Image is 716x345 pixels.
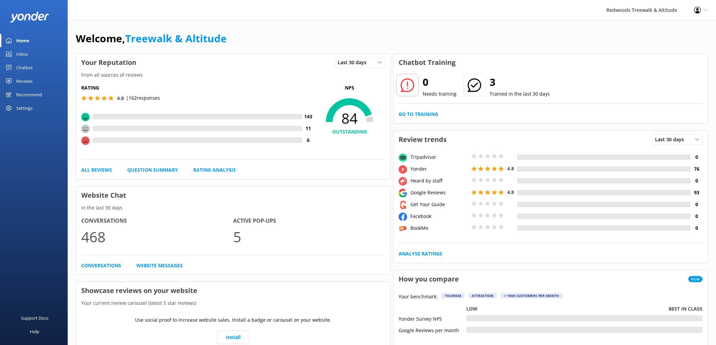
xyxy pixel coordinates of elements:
[688,276,702,282] span: New
[16,88,42,101] div: Recommend
[136,262,183,269] a: Website Messages
[399,315,466,321] div: Yonder Survey NPS
[501,293,562,298] div: > 1000 customers per month
[468,293,497,298] div: Attraction
[217,330,249,344] a: Install
[423,90,456,98] p: Needs training
[490,74,550,90] h2: 3
[302,137,314,144] h4: 6
[490,90,550,98] p: Trained in the last 30 days
[10,11,49,23] img: yonder-white-logo.png
[442,293,464,298] div: Tourism
[76,30,227,47] h1: Welcome,
[409,177,470,184] div: Heard by staff
[691,189,702,196] h4: 93
[117,95,124,101] span: 4.8
[314,110,385,127] span: 84
[314,128,385,135] h4: OUTSTANDING
[314,84,385,92] p: NPS
[81,166,112,174] a: All Reviews
[302,125,314,132] h4: 11
[233,225,385,248] p: 5
[399,110,438,118] a: Go to Training
[466,305,477,313] p: Low
[409,224,470,232] div: BookMe
[691,213,702,220] h4: 0
[81,225,233,248] p: 468
[302,113,314,120] h4: 143
[394,270,464,288] h3: How you compare
[81,217,233,225] h4: Conversations
[16,101,32,115] div: Settings
[233,217,385,225] h4: Active Pop-ups
[76,71,390,79] p: From all sources of reviews
[76,299,390,307] p: Your current review carousel (latest 5 star reviews)
[691,165,702,173] h4: 76
[81,84,314,92] h5: Rating
[691,201,702,208] h4: 0
[193,166,236,174] a: Rating Analysis
[691,153,702,161] h4: 0
[16,61,33,74] div: Chatbot
[21,311,48,325] div: Support Docs
[30,325,39,338] div: Help
[409,189,470,196] div: Google Reviews
[409,153,470,161] div: Tripadvisor
[409,201,470,208] div: Get Your Guide
[135,316,331,324] p: Use social proof to increase website sales. Install a badge or carousel on your website.
[655,136,688,143] span: Last 30 days
[507,165,514,172] span: 4.8
[76,187,390,204] h3: Website Chat
[126,94,160,102] p: | 162 responses
[409,213,470,220] div: Facebook
[76,54,141,71] h3: Your Reputation
[399,250,442,257] a: Analyse Ratings
[394,131,452,148] h3: Review trends
[81,262,121,269] a: Conversations
[399,327,466,333] div: Google Reviews per month
[399,293,438,301] p: Your benchmark:
[409,165,470,173] div: Yonder
[16,74,32,88] div: Reviews
[691,177,702,184] h4: 0
[76,282,390,299] h3: Showcase reviews on your website
[16,34,29,47] div: Home
[125,31,227,45] a: Treewalk & Altitude
[507,189,514,195] span: 4.8
[76,204,390,212] p: In the last 30 days
[338,59,371,66] span: Last 30 days
[691,224,702,232] h4: 0
[16,47,28,61] div: Inbox
[423,74,456,90] h2: 0
[669,305,702,313] p: Best in class
[127,166,178,174] a: Question Summary
[394,54,461,71] h3: Chatbot Training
